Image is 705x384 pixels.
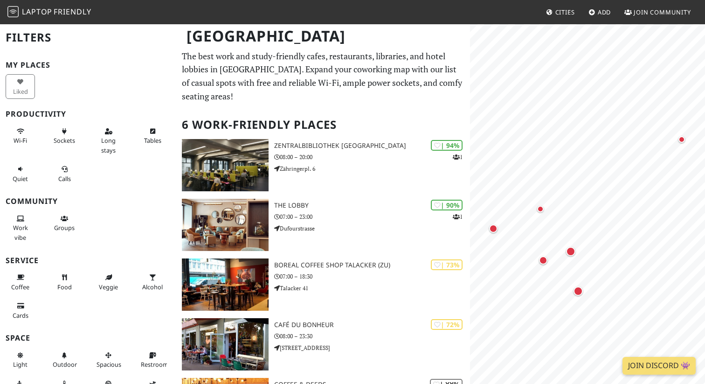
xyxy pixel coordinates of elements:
a: Join Community [621,4,695,21]
span: People working [13,223,28,241]
h3: Boreal Coffee Shop Talacker (ZU) [274,261,470,269]
h2: 6 Work-Friendly Places [182,111,464,139]
div: Map marker [487,223,499,235]
p: Zähringerpl. 6 [274,164,470,173]
img: LaptopFriendly [7,6,19,17]
p: 07:00 – 18:30 [274,272,470,281]
a: LaptopFriendly LaptopFriendly [7,4,91,21]
button: Quiet [6,161,35,186]
span: Spacious [97,360,121,369]
p: Talacker 41 [274,284,470,293]
p: 08:00 – 20:00 [274,153,470,161]
span: Group tables [54,223,75,232]
button: Tables [138,124,167,148]
span: Laptop [22,7,52,17]
div: | 73% [431,259,463,270]
p: 08:00 – 23:30 [274,332,470,341]
button: Alcohol [138,270,167,294]
p: The best work and study-friendly cafes, restaurants, libraries, and hotel lobbies in [GEOGRAPHIC_... [182,49,464,103]
button: Veggie [94,270,123,294]
div: | 90% [431,200,463,210]
div: Map marker [572,285,585,298]
div: Map marker [676,134,687,145]
span: Quiet [13,175,28,183]
span: Restroom [141,360,168,369]
button: Sockets [50,124,79,148]
button: Restroom [138,348,167,372]
p: [STREET_ADDRESS] [274,343,470,352]
span: Stable Wi-Fi [14,136,27,145]
img: Zentralbibliothek Zürich [182,139,269,191]
h3: My Places [6,61,171,70]
h3: Café du Bonheur [274,321,470,329]
a: Join Discord 👾 [622,357,696,375]
span: Food [57,283,72,291]
span: Video/audio calls [58,175,71,183]
h3: Productivity [6,110,171,119]
span: Friendly [54,7,91,17]
span: Join Community [634,8,691,16]
a: Zentralbibliothek Zürich | 94% 1 Zentralbibliothek [GEOGRAPHIC_DATA] 08:00 – 20:00 Zähringerpl. 6 [176,139,470,191]
button: Spacious [94,348,123,372]
h2: Filters [6,23,171,52]
a: Add [585,4,615,21]
button: Long stays [94,124,123,158]
span: Add [598,8,611,16]
span: Long stays [101,136,116,154]
h3: Community [6,197,171,206]
button: Coffee [6,270,35,294]
button: Cards [6,298,35,323]
div: Map marker [564,245,577,258]
a: Café du Bonheur | 72% Café du Bonheur 08:00 – 23:30 [STREET_ADDRESS] [176,318,470,370]
p: 07:00 – 23:00 [274,212,470,221]
span: Alcohol [142,283,163,291]
p: Dufourstrasse [274,224,470,233]
span: Work-friendly tables [144,136,161,145]
span: Credit cards [13,311,28,320]
h3: THE LOBBY [274,202,470,209]
button: Work vibe [6,211,35,245]
span: Natural light [13,360,28,369]
button: Groups [50,211,79,236]
a: Boreal Coffee Shop Talacker (ZU) | 73% Boreal Coffee Shop Talacker (ZU) 07:00 – 18:30 Talacker 41 [176,258,470,311]
div: Map marker [537,254,549,266]
h3: Space [6,334,171,342]
img: Boreal Coffee Shop Talacker (ZU) [182,258,269,311]
span: Coffee [11,283,29,291]
div: Map marker [535,203,546,215]
a: THE LOBBY | 90% 1 THE LOBBY 07:00 – 23:00 Dufourstrasse [176,199,470,251]
button: Food [50,270,79,294]
img: Café du Bonheur [182,318,269,370]
div: | 94% [431,140,463,151]
p: 1 [453,212,463,221]
a: Cities [542,4,579,21]
h3: Service [6,256,171,265]
button: Outdoor [50,348,79,372]
button: Wi-Fi [6,124,35,148]
h1: [GEOGRAPHIC_DATA] [179,23,468,49]
span: Power sockets [54,136,75,145]
button: Light [6,348,35,372]
img: THE LOBBY [182,199,269,251]
span: Outdoor area [53,360,77,369]
p: 1 [453,153,463,161]
button: Calls [50,161,79,186]
h3: Zentralbibliothek [GEOGRAPHIC_DATA] [274,142,470,150]
div: | 72% [431,319,463,330]
span: Veggie [99,283,118,291]
span: Cities [555,8,575,16]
